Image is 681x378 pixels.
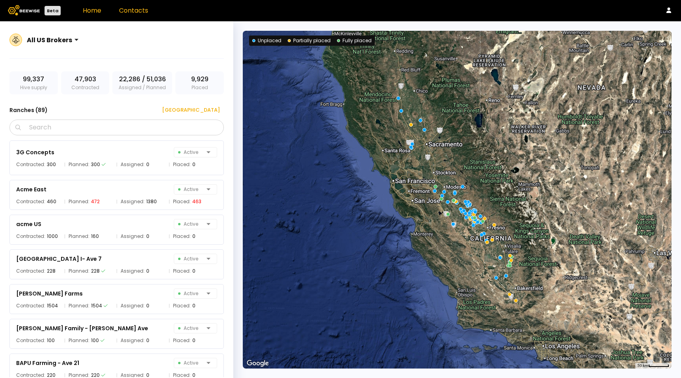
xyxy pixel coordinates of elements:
[192,161,195,168] div: 0
[69,267,89,275] span: Planned:
[146,267,149,275] div: 0
[47,232,58,240] div: 1000
[16,198,45,206] span: Contracted:
[16,185,47,194] div: Acme East
[175,71,224,94] div: Placed
[146,232,149,240] div: 0
[91,161,100,168] div: 300
[252,37,281,44] div: Unplaced
[156,106,220,114] div: [GEOGRAPHIC_DATA]
[173,161,191,168] span: Placed:
[16,267,45,275] span: Contracted:
[16,324,148,333] div: [PERSON_NAME] Family - [PERSON_NAME] Ave
[119,6,148,15] a: Contacts
[91,232,99,240] div: 160
[635,363,672,369] button: Map Scale: 50 km per 49 pixels
[8,5,40,15] img: Beewise logo
[637,363,648,368] span: 50 km
[178,254,203,264] span: Active
[119,75,166,84] span: 22,286 / 51,036
[91,198,100,206] div: 472
[16,232,45,240] span: Contracted:
[47,267,56,275] div: 228
[121,267,145,275] span: Assigned:
[173,198,191,206] span: Placed:
[121,161,145,168] span: Assigned:
[69,232,89,240] span: Planned:
[16,302,45,310] span: Contracted:
[146,161,149,168] div: 0
[178,358,203,368] span: Active
[16,337,45,344] span: Contracted:
[112,71,172,94] div: Assigned / Planned
[91,302,102,310] div: 1504
[83,6,101,15] a: Home
[178,324,203,333] span: Active
[47,198,56,206] div: 460
[47,337,55,344] div: 100
[9,71,58,94] div: Hive supply
[192,232,195,240] div: 0
[69,337,89,344] span: Planned:
[192,302,195,310] div: 0
[16,289,83,298] div: [PERSON_NAME] Farms
[121,232,145,240] span: Assigned:
[91,337,99,344] div: 100
[47,302,58,310] div: 1504
[178,185,203,194] span: Active
[146,198,157,206] div: 1380
[173,337,191,344] span: Placed:
[16,161,45,168] span: Contracted:
[192,267,195,275] div: 0
[45,6,61,15] div: Beta
[69,161,89,168] span: Planned:
[121,302,145,310] span: Assigned:
[121,198,145,206] span: Assigned:
[16,254,102,264] div: [GEOGRAPHIC_DATA] I- Ave 7
[23,75,44,84] span: 99,337
[61,71,110,94] div: Contracted
[27,35,72,45] div: All US Brokers
[178,219,203,229] span: Active
[245,358,271,369] a: Open this area in Google Maps (opens a new window)
[178,289,203,298] span: Active
[173,267,191,275] span: Placed:
[16,358,79,368] div: BAPU Farming - Ave 21
[69,198,89,206] span: Planned:
[192,337,195,344] div: 0
[74,75,96,84] span: 47,903
[173,302,191,310] span: Placed:
[91,267,100,275] div: 228
[191,75,208,84] span: 9,929
[146,337,149,344] div: 0
[245,358,271,369] img: Google
[16,148,54,157] div: 3G Concepts
[337,37,372,44] div: Fully placed
[153,104,224,116] button: [GEOGRAPHIC_DATA]
[173,232,191,240] span: Placed:
[178,148,203,157] span: Active
[47,161,56,168] div: 300
[192,198,201,206] div: 463
[16,219,41,229] div: acme US
[288,37,331,44] div: Partially placed
[9,105,48,116] h3: Ranches ( 89 )
[69,302,89,310] span: Planned:
[121,337,145,344] span: Assigned:
[146,302,149,310] div: 0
